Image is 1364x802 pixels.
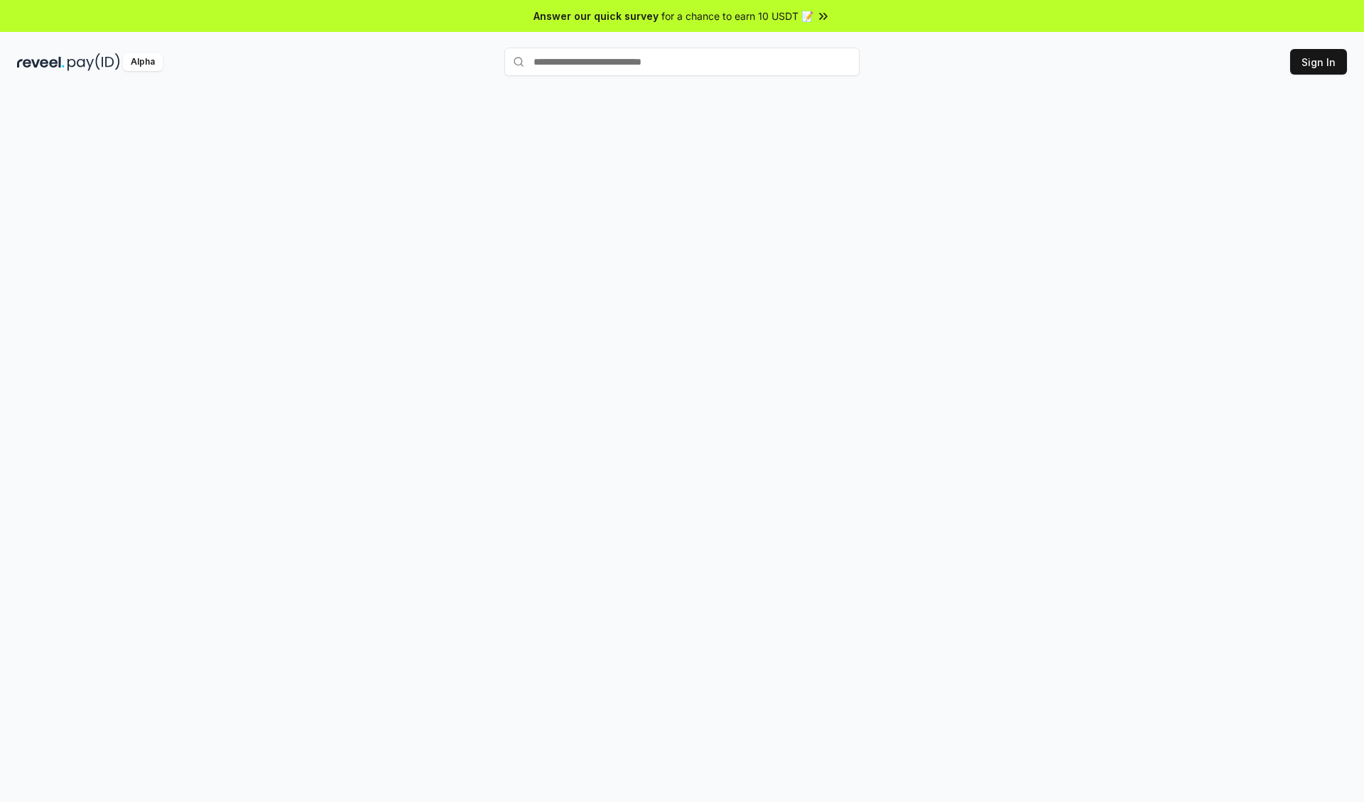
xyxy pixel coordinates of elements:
button: Sign In [1290,49,1347,75]
img: pay_id [67,53,120,71]
span: Answer our quick survey [534,9,659,23]
span: for a chance to earn 10 USDT 📝 [661,9,813,23]
img: reveel_dark [17,53,65,71]
div: Alpha [123,53,163,71]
